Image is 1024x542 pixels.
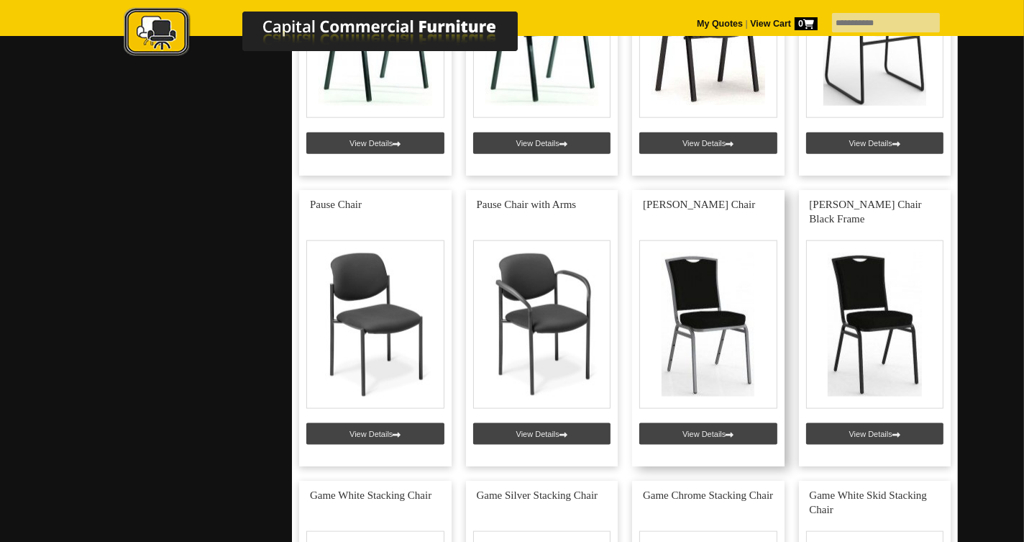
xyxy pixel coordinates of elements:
span: 0 [795,17,818,30]
a: Capital Commercial Furniture Logo [84,7,588,64]
a: My Quotes [697,19,743,29]
strong: View Cart [750,19,818,29]
img: Capital Commercial Furniture Logo [84,7,588,60]
a: View Cart0 [748,19,818,29]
